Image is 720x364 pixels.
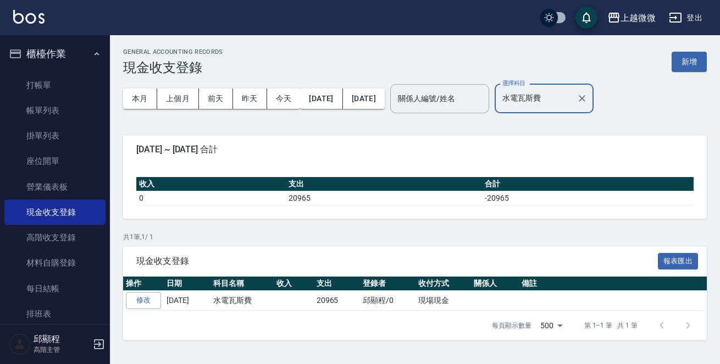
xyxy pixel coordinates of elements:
[34,345,90,355] p: 高階主管
[4,301,106,327] a: 排班表
[211,291,274,311] td: 水電瓦斯費
[360,291,416,311] td: 邱顯程/0
[4,200,106,225] a: 現金收支登錄
[536,311,567,340] div: 500
[584,321,638,330] p: 第 1–1 筆 共 1 筆
[136,177,286,191] th: 收入
[164,291,211,311] td: [DATE]
[482,177,694,191] th: 合計
[136,191,286,205] td: 0
[300,89,342,109] button: [DATE]
[314,291,361,311] td: 20965
[164,277,211,291] th: 日期
[34,334,90,345] h5: 邱顯程
[286,177,482,191] th: 支出
[274,277,314,291] th: 收入
[575,7,597,29] button: save
[4,148,106,174] a: 座位開單
[492,321,531,330] p: 每頁顯示數量
[658,255,699,266] a: 報表匯出
[267,89,301,109] button: 今天
[343,89,385,109] button: [DATE]
[360,277,416,291] th: 登錄者
[4,73,106,98] a: 打帳單
[123,277,164,291] th: 操作
[233,89,267,109] button: 昨天
[123,89,157,109] button: 本月
[621,11,656,25] div: 上越微微
[672,56,707,67] a: 新增
[4,250,106,275] a: 材料自購登錄
[416,291,471,311] td: 現場現金
[4,276,106,301] a: 每日結帳
[4,40,106,68] button: 櫃檯作業
[4,98,106,123] a: 帳單列表
[211,277,274,291] th: 科目名稱
[13,10,45,24] img: Logo
[136,144,694,155] span: [DATE] ~ [DATE] 合計
[286,191,482,205] td: 20965
[603,7,660,29] button: 上越微微
[314,277,361,291] th: 支出
[157,89,199,109] button: 上個月
[123,232,707,242] p: 共 1 筆, 1 / 1
[574,91,590,106] button: Clear
[664,8,707,28] button: 登出
[482,191,694,205] td: -20965
[199,89,233,109] button: 前天
[123,60,223,75] h3: 現金收支登錄
[4,225,106,250] a: 高階收支登錄
[658,253,699,270] button: 報表匯出
[126,292,161,309] a: 修改
[4,123,106,148] a: 掛單列表
[416,277,471,291] th: 收付方式
[672,52,707,72] button: 新增
[136,256,658,267] span: 現金收支登錄
[502,79,525,87] label: 選擇科目
[123,48,223,56] h2: GENERAL ACCOUNTING RECORDS
[4,174,106,200] a: 營業儀表板
[9,333,31,355] img: Person
[471,277,519,291] th: 關係人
